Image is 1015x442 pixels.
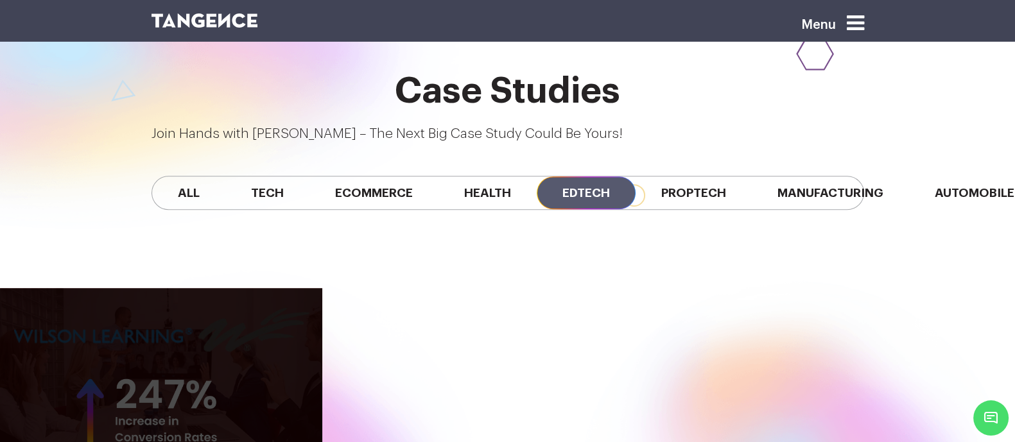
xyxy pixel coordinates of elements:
[636,176,752,209] span: Proptech
[973,400,1009,436] span: Chat Widget
[152,124,864,144] p: Join Hands with [PERSON_NAME] – The Next Big Case Study Could Be Yours!
[309,176,438,209] span: Ecommerce
[152,176,225,209] span: All
[537,176,636,209] span: Edtech
[752,176,909,209] span: Manufacturing
[152,13,258,28] img: logo SVG
[152,71,864,111] h2: Case Studies
[225,176,309,209] span: Tech
[438,176,537,209] span: Health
